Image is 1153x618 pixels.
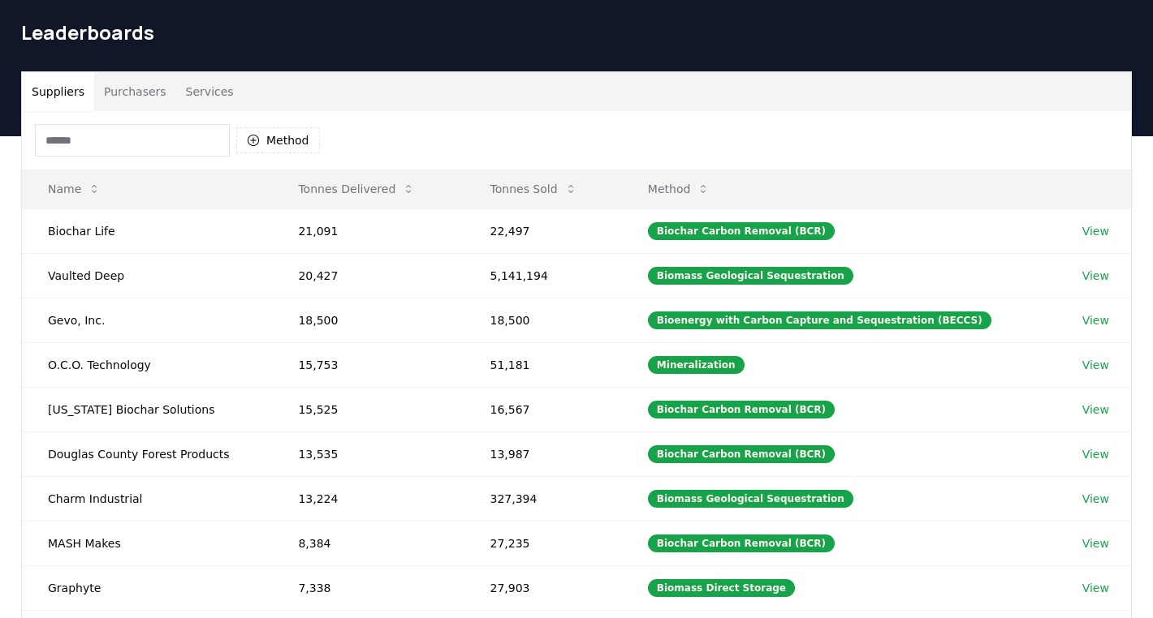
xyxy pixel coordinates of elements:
[22,208,272,253] td: Biochar Life
[1082,446,1109,462] a: View
[635,173,723,205] button: Method
[464,253,622,298] td: 5,141,194
[464,476,622,521] td: 327,394
[21,19,1132,45] h1: Leaderboards
[22,476,272,521] td: Charm Industrial
[94,72,176,111] button: Purchasers
[22,253,272,298] td: Vaulted Deep
[464,431,622,476] td: 13,987
[272,565,464,610] td: 7,338
[272,476,464,521] td: 13,224
[1082,580,1109,596] a: View
[22,431,272,476] td: Douglas County Forest Products
[648,401,835,418] div: Biochar Carbon Removal (BCR)
[285,173,428,205] button: Tonnes Delivered
[464,565,622,610] td: 27,903
[648,579,795,597] div: Biomass Direct Storage
[477,173,590,205] button: Tonnes Sold
[22,298,272,342] td: Gevo, Inc.
[1082,491,1109,507] a: View
[464,521,622,565] td: 27,235
[1082,268,1109,284] a: View
[272,387,464,431] td: 15,525
[272,521,464,565] td: 8,384
[272,208,464,253] td: 21,091
[648,534,835,552] div: Biochar Carbon Removal (BCR)
[648,490,853,508] div: Biomass Geological Sequestration
[648,222,835,240] div: Biochar Carbon Removal (BCR)
[22,521,272,565] td: MASH Makes
[236,127,320,153] button: Method
[1082,312,1109,328] a: View
[22,342,272,387] td: O.C.O. Technology
[464,208,622,253] td: 22,497
[1082,401,1109,418] a: View
[272,431,464,476] td: 13,535
[22,72,94,111] button: Suppliers
[176,72,244,111] button: Services
[464,387,622,431] td: 16,567
[272,253,464,298] td: 20,427
[1082,535,1109,551] a: View
[1082,223,1109,239] a: View
[1082,357,1109,373] a: View
[22,565,272,610] td: Graphyte
[464,298,622,342] td: 18,500
[648,311,991,329] div: Bioenergy with Carbon Capture and Sequestration (BECCS)
[22,387,272,431] td: [US_STATE] Biochar Solutions
[35,173,114,205] button: Name
[272,298,464,342] td: 18,500
[648,445,835,463] div: Biochar Carbon Removal (BCR)
[464,342,622,387] td: 51,181
[272,342,464,387] td: 15,753
[648,356,745,374] div: Mineralization
[648,267,853,285] div: Biomass Geological Sequestration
